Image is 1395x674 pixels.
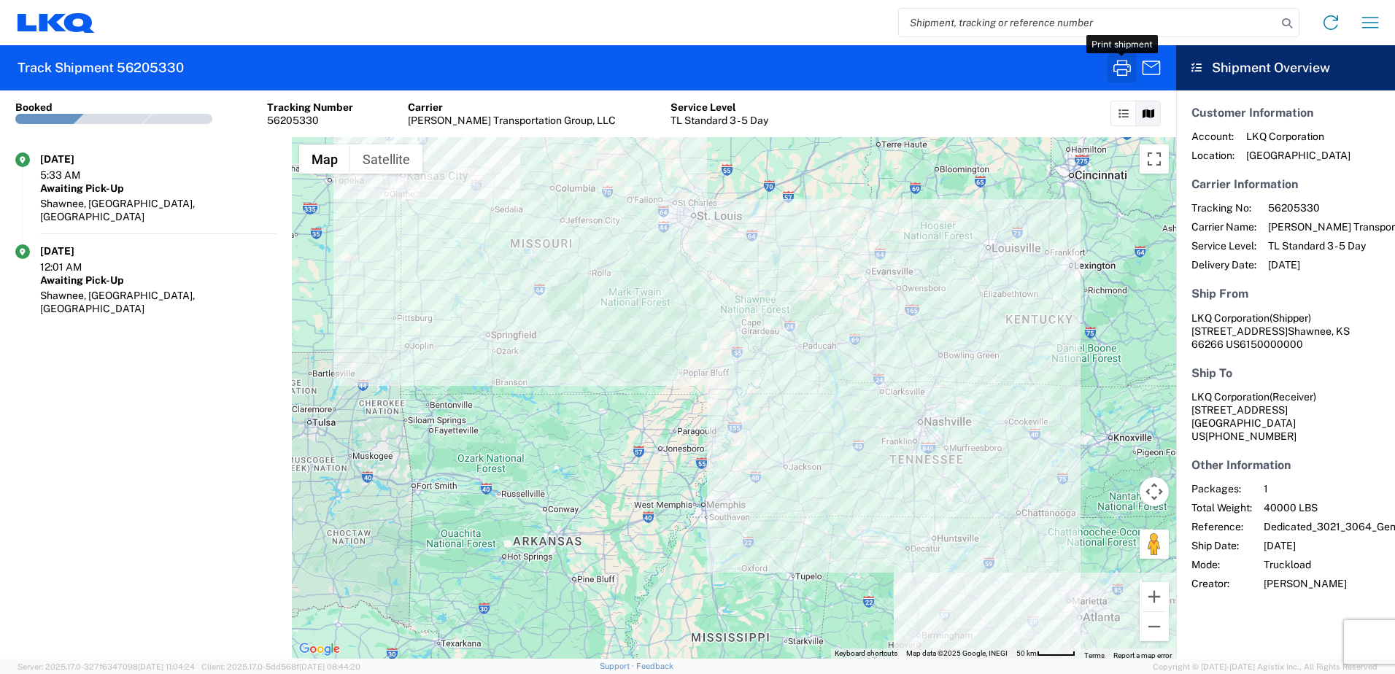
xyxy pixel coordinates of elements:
[1084,651,1105,659] a: Terms
[1191,311,1380,351] address: Shawnee, KS 66266 US
[1246,149,1350,162] span: [GEOGRAPHIC_DATA]
[1205,430,1297,442] span: [PHONE_NUMBER]
[835,648,897,659] button: Keyboard shortcuts
[1176,45,1395,90] header: Shipment Overview
[1270,312,1311,324] span: (Shipper)
[1191,558,1252,571] span: Mode:
[1246,130,1350,143] span: LKQ Corporation
[1191,458,1380,472] h5: Other Information
[1140,612,1169,641] button: Zoom out
[1140,144,1169,174] button: Toggle fullscreen view
[671,114,768,127] div: TL Standard 3 - 5 Day
[1270,391,1316,403] span: (Receiver)
[1191,325,1288,337] span: [STREET_ADDRESS]
[1191,501,1252,514] span: Total Weight:
[1191,366,1380,380] h5: Ship To
[1191,177,1380,191] h5: Carrier Information
[350,144,422,174] button: Show satellite imagery
[18,662,195,671] span: Server: 2025.17.0-327f6347098
[40,260,113,274] div: 12:01 AM
[1191,391,1316,416] span: LKQ Corporation [STREET_ADDRESS]
[906,649,1008,657] span: Map data ©2025 Google, INEGI
[40,274,277,287] div: Awaiting Pick-Up
[299,144,350,174] button: Show street map
[636,662,673,670] a: Feedback
[1191,149,1234,162] span: Location:
[267,114,353,127] div: 56205330
[40,197,277,223] div: Shawnee, [GEOGRAPHIC_DATA], [GEOGRAPHIC_DATA]
[138,662,195,671] span: [DATE] 11:04:24
[1191,201,1256,214] span: Tracking No:
[299,662,360,671] span: [DATE] 08:44:20
[408,101,616,114] div: Carrier
[1113,651,1172,659] a: Report a map error
[671,101,768,114] div: Service Level
[40,168,113,182] div: 5:33 AM
[40,244,113,257] div: [DATE]
[408,114,616,127] div: [PERSON_NAME] Transportation Group, LLC
[1191,482,1252,495] span: Packages:
[267,101,353,114] div: Tracking Number
[600,662,636,670] a: Support
[40,182,277,195] div: Awaiting Pick-Up
[1191,390,1380,443] address: [GEOGRAPHIC_DATA] US
[899,9,1277,36] input: Shipment, tracking or reference number
[40,289,277,315] div: Shawnee, [GEOGRAPHIC_DATA], [GEOGRAPHIC_DATA]
[1016,649,1037,657] span: 50 km
[1140,530,1169,559] button: Drag Pegman onto the map to open Street View
[295,640,344,659] img: Google
[1191,539,1252,552] span: Ship Date:
[201,662,360,671] span: Client: 2025.17.0-5dd568f
[1191,220,1256,233] span: Carrier Name:
[1191,130,1234,143] span: Account:
[1191,312,1270,324] span: LKQ Corporation
[1140,477,1169,506] button: Map camera controls
[1191,239,1256,252] span: Service Level:
[1240,338,1303,350] span: 6150000000
[1191,577,1252,590] span: Creator:
[1153,660,1377,673] span: Copyright © [DATE]-[DATE] Agistix Inc., All Rights Reserved
[1191,520,1252,533] span: Reference:
[1012,648,1080,659] button: Map Scale: 50 km per 49 pixels
[1191,287,1380,301] h5: Ship From
[1140,582,1169,611] button: Zoom in
[1191,106,1380,120] h5: Customer Information
[295,640,344,659] a: Open this area in Google Maps (opens a new window)
[15,101,53,114] div: Booked
[18,59,184,77] h2: Track Shipment 56205330
[40,152,113,166] div: [DATE]
[1191,258,1256,271] span: Delivery Date:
